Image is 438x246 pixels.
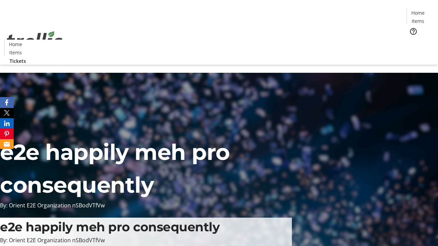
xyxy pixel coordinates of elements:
[407,9,429,16] a: Home
[407,25,420,38] button: Help
[412,17,424,25] span: Items
[407,17,429,25] a: Items
[4,57,31,65] a: Tickets
[10,57,26,65] span: Tickets
[407,40,434,47] a: Tickets
[4,41,26,48] a: Home
[9,49,22,56] span: Items
[412,40,428,47] span: Tickets
[4,49,26,56] a: Items
[4,24,65,58] img: Orient E2E Organization nSBodVTfVw's Logo
[9,41,22,48] span: Home
[411,9,425,16] span: Home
